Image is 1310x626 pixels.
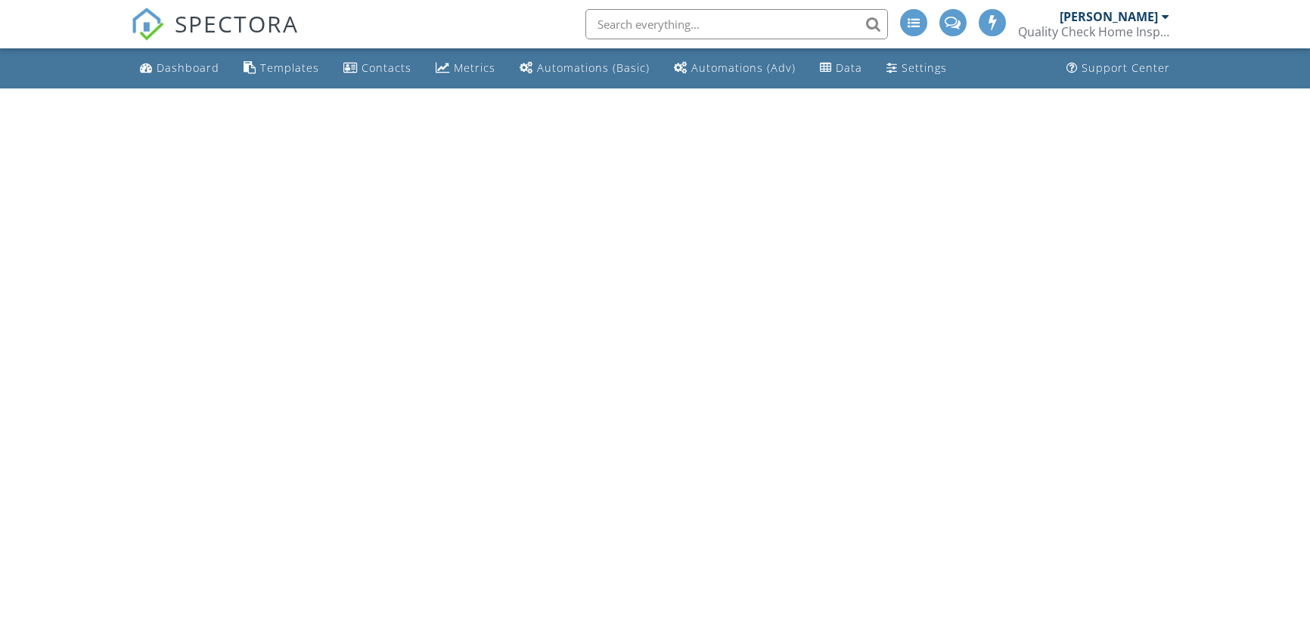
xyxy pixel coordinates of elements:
[902,60,947,75] div: Settings
[585,9,888,39] input: Search everything...
[537,60,650,75] div: Automations (Basic)
[237,54,325,82] a: Templates
[836,60,862,75] div: Data
[131,20,299,52] a: SPECTORA
[131,8,164,41] img: The Best Home Inspection Software - Spectora
[1060,54,1176,82] a: Support Center
[1060,9,1158,24] div: [PERSON_NAME]
[260,60,319,75] div: Templates
[430,54,501,82] a: Metrics
[514,54,656,82] a: Automations (Basic)
[134,54,225,82] a: Dashboard
[362,60,411,75] div: Contacts
[337,54,418,82] a: Contacts
[157,60,219,75] div: Dashboard
[691,60,796,75] div: Automations (Adv)
[454,60,495,75] div: Metrics
[668,54,802,82] a: Automations (Advanced)
[175,8,299,39] span: SPECTORA
[814,54,868,82] a: Data
[1082,60,1170,75] div: Support Center
[880,54,953,82] a: Settings
[1018,24,1169,39] div: Quality Check Home Inspection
